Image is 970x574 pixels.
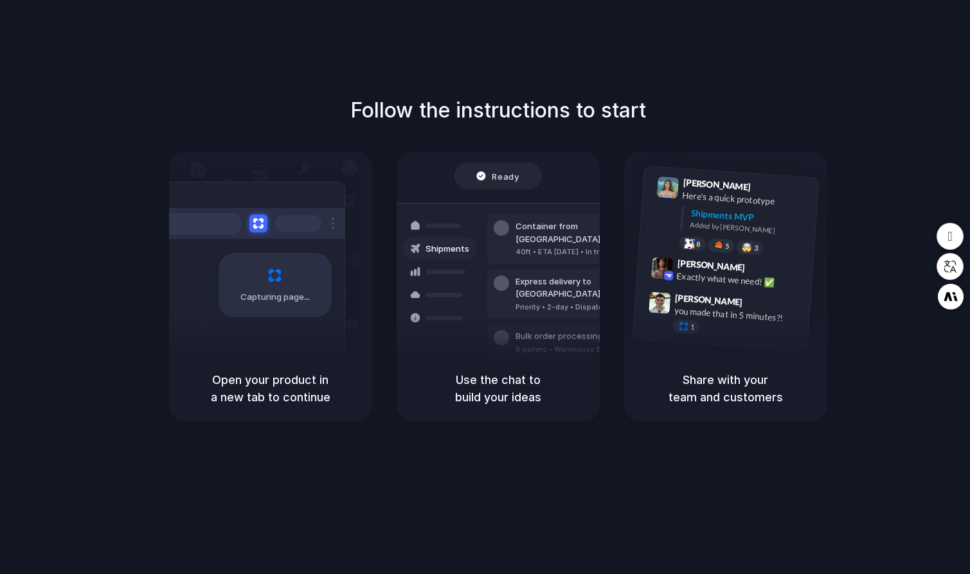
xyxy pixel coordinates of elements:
[412,371,584,406] h5: Use the chat to build your ideas
[690,207,809,228] div: Shipments MVP
[690,220,808,238] div: Added by [PERSON_NAME]
[640,371,812,406] h5: Share with your team and customers
[748,263,775,278] span: 9:42 AM
[674,304,802,326] div: you made that in 5 minutes?!
[516,220,654,245] div: Container from [GEOGRAPHIC_DATA]
[516,302,654,313] div: Priority • 2-day • Dispatched
[746,297,773,312] span: 9:47 AM
[516,344,635,355] div: 8 pallets • Warehouse B • Packed
[753,245,758,252] span: 3
[677,256,745,275] span: [PERSON_NAME]
[724,243,729,250] span: 5
[674,291,742,309] span: [PERSON_NAME]
[683,175,751,194] span: [PERSON_NAME]
[184,371,357,406] h5: Open your product in a new tab to continue
[426,243,469,256] span: Shipments
[516,275,654,300] div: Express delivery to [GEOGRAPHIC_DATA]
[681,189,810,211] div: Here's a quick prototype
[676,270,805,291] div: Exactly what we need! ✅
[516,330,635,343] div: Bulk order processing
[240,291,312,304] span: Capturing page
[492,170,519,182] span: Ready
[754,182,780,197] span: 9:41 AM
[696,241,700,248] span: 8
[741,243,752,252] div: 🤯
[690,324,694,331] span: 1
[350,95,646,126] h1: Follow the instructions to start
[516,247,654,257] div: 40ft • ETA [DATE] • In transit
